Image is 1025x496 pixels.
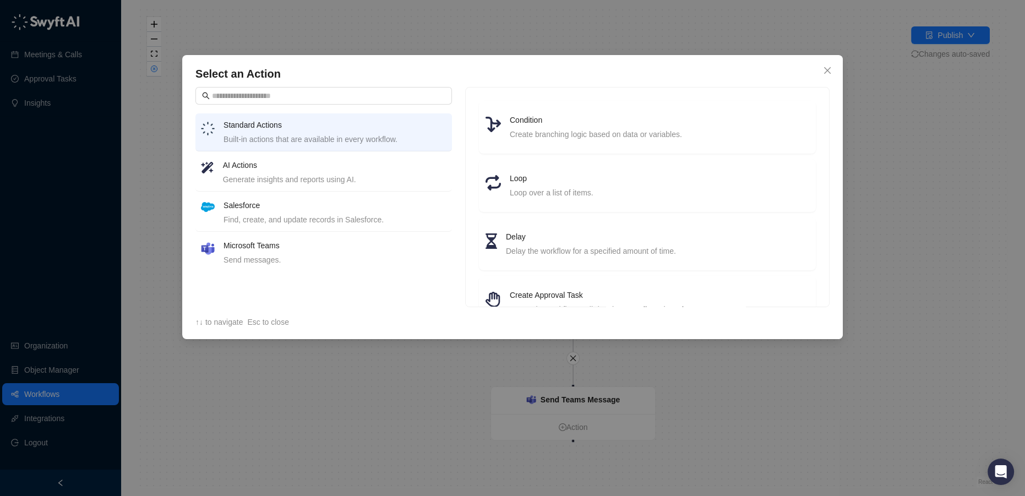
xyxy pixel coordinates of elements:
div: Find, create, and update records in Salesforce. [223,214,446,226]
div: Create branching logic based on data or variables. [510,128,809,140]
h4: Condition [510,114,809,126]
span: Esc to close [247,318,288,326]
img: microsoft-teams-BZ5xE2bQ.png [201,242,215,255]
h4: Standard Actions [223,119,446,131]
span: close [823,66,832,75]
h4: Select an Action [195,66,830,81]
div: Delay the workflow for a specified amount of time. [506,245,809,257]
span: search [202,92,210,100]
div: Generate insights and reports using AI. [223,173,446,186]
img: logo-small-inverted-DW8HDUn_.png [201,122,215,135]
span: ↑↓ to navigate [195,318,243,326]
button: Close [819,62,836,79]
img: salesforce-ChMvK6Xa.png [201,202,215,212]
div: Pause the workflow until data is manually reviewed. [510,303,809,315]
div: Built-in actions that are available in every workflow. [223,133,446,145]
h4: Delay [506,231,809,243]
h4: Microsoft Teams [223,239,446,252]
div: Loop over a list of items. [510,187,809,199]
div: Open Intercom Messenger [988,459,1014,485]
h4: AI Actions [223,159,446,171]
h4: Loop [510,172,809,184]
div: Send messages. [223,254,446,266]
h4: Salesforce [223,199,446,211]
h4: Create Approval Task [510,289,809,301]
